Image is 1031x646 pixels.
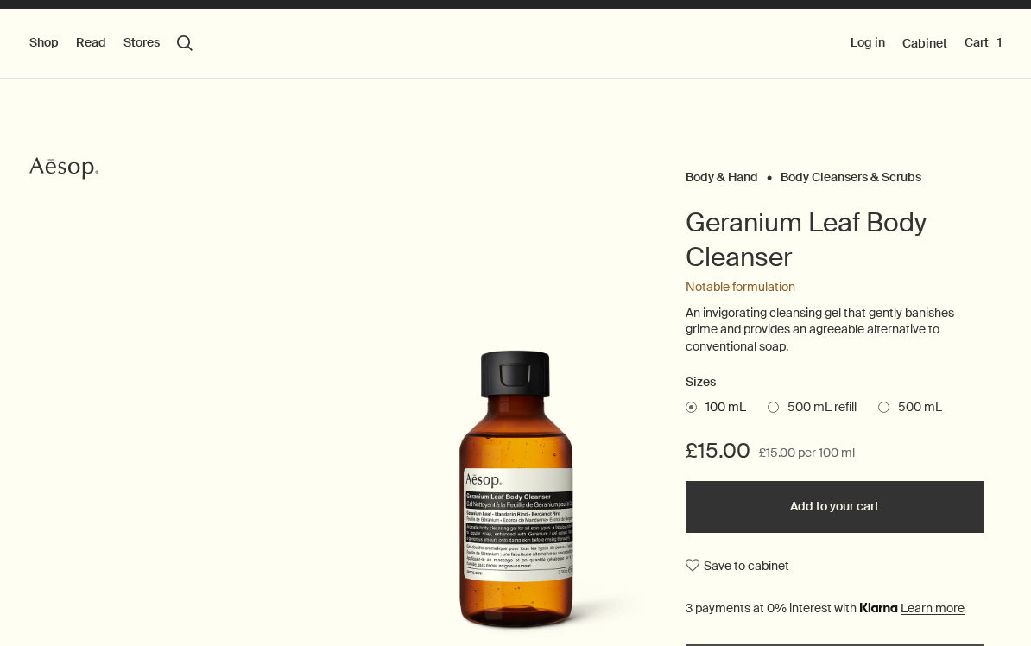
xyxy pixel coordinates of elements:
[177,35,193,51] button: Open search
[851,35,885,52] button: Log in
[686,206,984,275] h1: Geranium Leaf Body Cleanser
[902,35,947,51] a: Cabinet
[686,437,750,465] span: £15.00
[779,399,857,416] span: 500 mL refill
[759,443,855,464] span: £15.00 per 100 ml
[686,169,758,177] a: Body & Hand
[697,399,746,416] span: 100 mL
[686,481,984,533] button: Add to your cart - £15.00
[29,35,59,52] button: Shop
[25,151,103,190] a: Aesop
[851,9,1002,79] nav: supplementary
[781,169,921,177] a: Body Cleansers & Scrubs
[686,550,789,581] button: Save to cabinet
[76,35,106,52] button: Read
[29,9,193,79] nav: primary
[889,399,942,416] span: 500 mL
[686,305,984,356] p: An invigorating cleansing gel that gently banishes grime and provides an agreeable alternative to...
[29,155,98,181] svg: Aesop
[965,35,1002,52] button: Cart1
[686,372,984,393] h2: Sizes
[123,35,160,52] button: Stores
